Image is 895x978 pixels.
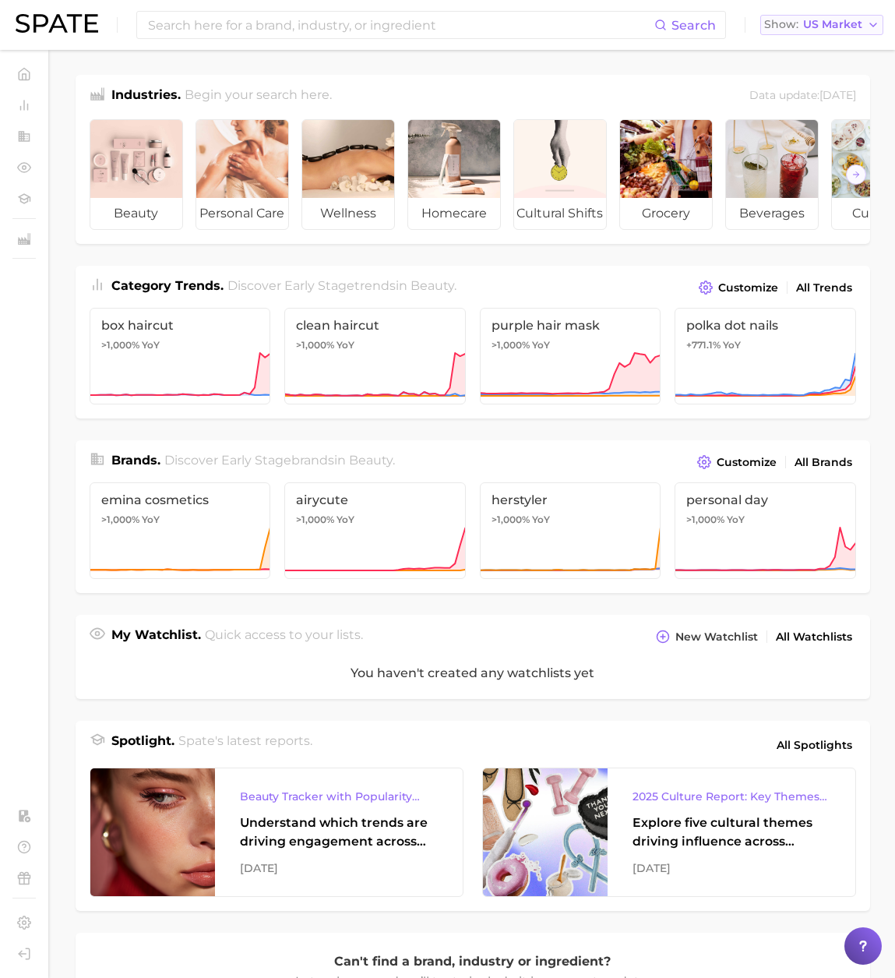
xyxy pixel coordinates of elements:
[101,339,139,351] span: >1,000%
[196,119,289,230] a: personal care
[772,627,856,648] a: All Watchlists
[492,514,530,525] span: >1,000%
[686,339,721,351] span: +771.1%
[652,626,761,648] button: New Watchlist
[480,308,661,404] a: purple hair mask>1,000% YoY
[240,859,438,877] div: [DATE]
[296,339,334,351] span: >1,000%
[492,493,650,507] span: herstyler
[90,768,463,897] a: Beauty Tracker with Popularity IndexUnderstand which trends are driving engagement across platfor...
[411,278,454,293] span: beauty
[760,15,883,35] button: ShowUS Market
[240,814,438,851] div: Understand which trends are driving engagement across platforms in the skin, hair, makeup, and fr...
[675,630,758,644] span: New Watchlist
[773,732,856,758] a: All Spotlights
[142,339,160,351] span: YoY
[12,942,36,966] a: Log out. Currently logged in with e-mail yumi.toki@spate.nyc.
[727,514,745,526] span: YoY
[791,452,856,473] a: All Brands
[111,453,160,468] span: Brands .
[146,12,654,38] input: Search here for a brand, industry, or ingredient
[675,482,856,579] a: personal day>1,000% YoY
[90,482,271,579] a: emina cosmetics>1,000% YoY
[723,339,741,351] span: YoY
[196,198,288,229] span: personal care
[749,86,856,107] div: Data update: [DATE]
[205,626,363,648] h2: Quick access to your lists.
[111,86,181,107] h1: Industries.
[111,732,174,758] h1: Spotlight.
[695,277,781,298] button: Customize
[337,339,354,351] span: YoY
[16,14,98,33] img: SPATE
[294,952,652,972] p: Can't find a brand, industry or ingredient?
[846,164,866,185] button: Scroll Right
[90,119,183,230] a: beauty
[671,18,716,33] span: Search
[296,318,454,333] span: clean haircut
[717,456,777,469] span: Customize
[76,648,870,699] div: You haven't created any watchlists yet
[101,514,139,525] span: >1,000%
[337,514,354,526] span: YoY
[296,493,454,507] span: airycute
[349,453,393,468] span: beauty
[632,787,830,806] div: 2025 Culture Report: Key Themes That Are Shaping Consumer Demand
[675,308,856,404] a: polka dot nails+771.1% YoY
[619,119,713,230] a: grocery
[795,456,852,469] span: All Brands
[532,339,550,351] span: YoY
[142,514,160,526] span: YoY
[90,308,271,404] a: box haircut>1,000% YoY
[796,281,852,295] span: All Trends
[513,119,607,230] a: cultural shifts
[514,198,606,229] span: cultural shifts
[686,514,724,525] span: >1,000%
[301,119,395,230] a: wellness
[764,20,798,29] span: Show
[164,453,395,468] span: Discover Early Stage brands in .
[492,339,530,351] span: >1,000%
[284,482,466,579] a: airycute>1,000% YoY
[726,198,818,229] span: beverages
[101,318,259,333] span: box haircut
[407,119,501,230] a: homecare
[492,318,650,333] span: purple hair mask
[101,493,259,507] span: emina cosmetics
[632,859,830,877] div: [DATE]
[776,630,852,644] span: All Watchlists
[693,451,780,473] button: Customize
[632,814,830,851] div: Explore five cultural themes driving influence across beauty, food, and pop culture.
[792,277,856,298] a: All Trends
[302,198,394,229] span: wellness
[240,787,438,806] div: Beauty Tracker with Popularity Index
[284,308,466,404] a: clean haircut>1,000% YoY
[686,493,844,507] span: personal day
[532,514,550,526] span: YoY
[227,278,456,293] span: Discover Early Stage trends in .
[480,482,661,579] a: herstyler>1,000% YoY
[686,318,844,333] span: polka dot nails
[725,119,819,230] a: beverages
[803,20,862,29] span: US Market
[90,198,182,229] span: beauty
[620,198,712,229] span: grocery
[777,736,852,754] span: All Spotlights
[482,768,856,897] a: 2025 Culture Report: Key Themes That Are Shaping Consumer DemandExplore five cultural themes driv...
[111,278,224,293] span: Category Trends .
[178,732,312,758] h2: Spate's latest reports.
[408,198,500,229] span: homecare
[296,514,334,525] span: >1,000%
[111,626,201,648] h1: My Watchlist.
[718,281,778,295] span: Customize
[185,86,332,107] h2: Begin your search here.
